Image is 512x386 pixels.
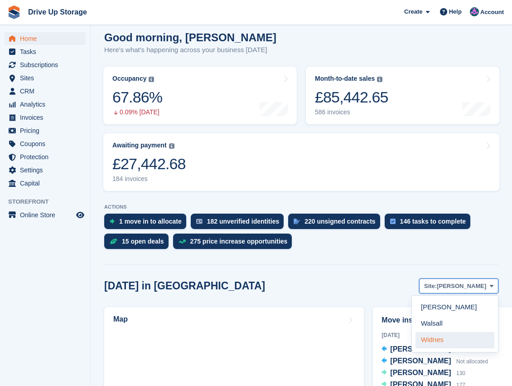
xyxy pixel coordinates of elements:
[5,137,86,150] a: menu
[400,218,466,225] div: 146 tasks to complete
[110,238,117,244] img: deal-1b604bf984904fb50ccaf53a9ad4b4a5d6e5aea283cecdc64d6e3604feb123c2.svg
[104,45,276,55] p: Here's what's happening across your business [DATE]
[315,75,375,83] div: Month-to-date sales
[382,367,465,379] a: [PERSON_NAME] 130
[119,218,182,225] div: 1 move in to allocate
[5,209,86,221] a: menu
[456,358,488,365] span: Not allocated
[20,137,74,150] span: Coupons
[385,214,475,234] a: 146 tasks to complete
[419,279,498,293] button: Site: [PERSON_NAME]
[173,234,297,254] a: 275 price increase opportunities
[315,88,388,107] div: £85,442.65
[7,5,21,19] img: stora-icon-8386f47178a22dfd0bd8f6a31ec36ba5ce8667c1dd55bd0f319d3a0aa187defe.svg
[390,357,451,365] span: [PERSON_NAME]
[470,7,479,16] img: Andy
[390,345,451,353] span: [PERSON_NAME]
[112,75,146,83] div: Occupancy
[20,111,74,124] span: Invoices
[5,45,86,58] a: menu
[5,177,86,190] a: menu
[104,214,191,234] a: 1 move in to allocate
[20,98,74,111] span: Analytics
[20,32,74,45] span: Home
[20,164,74,176] span: Settings
[20,85,74,98] span: CRM
[449,7,462,16] span: Help
[196,219,203,224] img: verify_identity-adf6edd0f0f0b5bbfe63781bf79b02c33cf7c696d77639b501bdc392416b5a36.svg
[5,151,86,163] a: menu
[294,219,300,224] img: contract_signature_icon-13c848040528278c33f63329250d36e43548de30e8caae1d1a13099fd9432cc5.svg
[112,142,167,149] div: Awaiting payment
[24,5,91,20] a: Drive Up Storage
[20,177,74,190] span: Capital
[404,7,422,16] span: Create
[415,332,494,348] a: Widnes
[5,72,86,84] a: menu
[5,85,86,98] a: menu
[104,234,173,254] a: 15 open deals
[315,108,388,116] div: 586 invoices
[20,209,74,221] span: Online Store
[104,280,265,292] h2: [DATE] in [GEOGRAPHIC_DATA]
[112,175,186,183] div: 184 invoices
[113,315,128,323] h2: Map
[456,347,488,353] span: Not allocated
[20,151,74,163] span: Protection
[75,210,86,220] a: Preview store
[20,45,74,58] span: Tasks
[382,315,505,326] h2: Move ins / outs
[390,219,396,224] img: task-75834270c22a3079a89374b754ae025e5fb1db73e45f91037f5363f120a921f8.svg
[480,8,504,17] span: Account
[110,219,115,224] img: move_ins_to_allocate_icon-fdf77a2bb77ea45bf5b3d319d69a93e2d87916cf1d5bf7949dd705db3b84f3ca.svg
[5,111,86,124] a: menu
[104,31,276,44] h1: Good morning, [PERSON_NAME]
[382,331,505,339] div: [DATE]
[112,108,162,116] div: 0.09% [DATE]
[304,218,375,225] div: 220 unsigned contracts
[207,218,280,225] div: 182 unverified identities
[169,143,174,149] img: icon-info-grey-7440780725fd019a000dd9b08b2336e03edf1995a4989e88bcd33f0948082b44.svg
[103,67,297,124] a: Occupancy 67.86% 0.09% [DATE]
[149,77,154,82] img: icon-info-grey-7440780725fd019a000dd9b08b2336e03edf1995a4989e88bcd33f0948082b44.svg
[103,133,499,191] a: Awaiting payment £27,442.68 184 invoices
[5,124,86,137] a: menu
[122,238,164,245] div: 15 open deals
[5,59,86,71] a: menu
[112,88,162,107] div: 67.86%
[104,204,498,210] p: ACTIONS
[424,282,437,291] span: Site:
[288,214,384,234] a: 220 unsigned contracts
[390,369,451,376] span: [PERSON_NAME]
[8,197,90,206] span: Storefront
[179,239,186,244] img: price_increase_opportunities-93ffe204e8149a01c8c9dc8f82e8f89637d9d84a8eef4429ea346261dce0b2c0.svg
[20,59,74,71] span: Subscriptions
[377,77,382,82] img: icon-info-grey-7440780725fd019a000dd9b08b2336e03edf1995a4989e88bcd33f0948082b44.svg
[5,98,86,111] a: menu
[190,238,288,245] div: 275 price increase opportunities
[415,299,494,316] a: [PERSON_NAME]
[382,344,488,356] a: [PERSON_NAME] Not allocated
[5,164,86,176] a: menu
[20,124,74,137] span: Pricing
[191,214,289,234] a: 182 unverified identities
[306,67,499,124] a: Month-to-date sales £85,442.65 586 invoices
[382,356,488,367] a: [PERSON_NAME] Not allocated
[112,155,186,173] div: £27,442.68
[456,370,465,376] span: 130
[20,72,74,84] span: Sites
[437,282,486,291] span: [PERSON_NAME]
[415,316,494,332] a: Walsall
[5,32,86,45] a: menu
